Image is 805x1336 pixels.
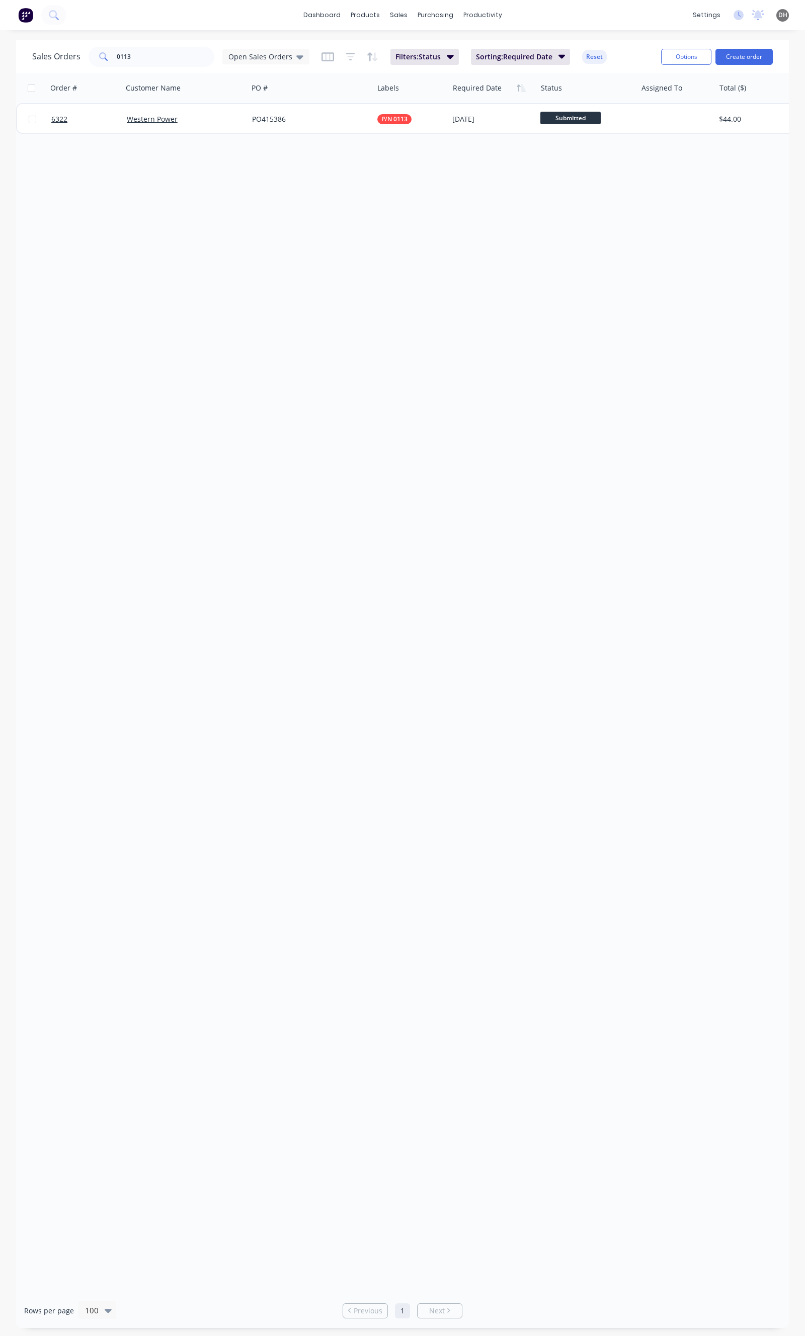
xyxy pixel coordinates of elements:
a: 6322 [51,104,127,134]
button: Filters:Status [390,49,459,65]
div: Total ($) [719,83,746,93]
button: Create order [715,49,773,65]
button: Reset [582,50,607,64]
a: dashboard [298,8,346,23]
div: Order # [50,83,77,93]
button: Options [661,49,711,65]
img: Factory [18,8,33,23]
span: Sorting: Required Date [476,52,552,62]
div: PO415386 [252,114,363,124]
div: purchasing [413,8,458,23]
span: P/N 0113 [381,114,408,124]
div: settings [688,8,726,23]
ul: Pagination [339,1303,466,1318]
div: PO # [252,83,268,93]
button: P/N 0113 [377,114,412,124]
input: Search... [117,47,215,67]
span: Rows per page [24,1306,74,1316]
div: Customer Name [126,83,181,93]
span: Open Sales Orders [228,51,292,62]
div: Required Date [453,83,502,93]
div: products [346,8,385,23]
a: Western Power [127,114,178,124]
span: Previous [354,1306,382,1316]
button: Sorting:Required Date [471,49,571,65]
div: Assigned To [641,83,682,93]
span: 6322 [51,114,67,124]
span: Next [429,1306,445,1316]
h1: Sales Orders [32,52,80,61]
a: Next page [418,1306,462,1316]
div: sales [385,8,413,23]
div: productivity [458,8,507,23]
span: Submitted [540,112,601,124]
div: [DATE] [452,114,532,124]
a: Page 1 is your current page [395,1303,410,1318]
div: Status [541,83,562,93]
span: DH [778,11,787,20]
span: Filters: Status [395,52,441,62]
a: Previous page [343,1306,387,1316]
div: $44.00 [719,114,797,124]
div: Labels [377,83,399,93]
